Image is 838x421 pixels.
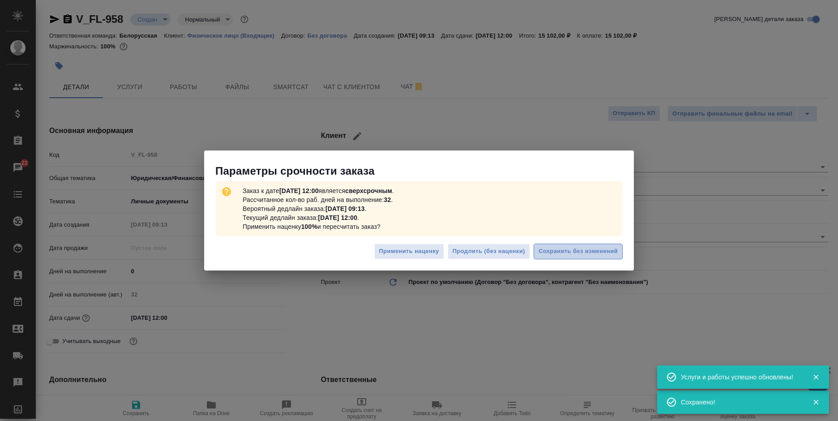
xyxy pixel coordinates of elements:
b: [DATE] 09:13 [325,205,365,212]
p: Заказ к дате является . Рассчитанное кол-во раб. дней на выполнение: . Вероятный дедлайн заказа: ... [239,183,398,235]
div: Сохранено! [681,398,799,407]
b: [DATE] 12:00 [318,214,357,221]
p: Параметры срочности заказа [215,164,634,178]
b: 32 [384,196,391,203]
span: Применить наценку [379,246,439,257]
span: Продлить (без наценки) [453,246,525,257]
b: [DATE] 12:00 [279,187,319,194]
button: Закрыть [807,373,825,381]
button: Закрыть [807,398,825,406]
button: Продлить (без наценки) [448,244,530,259]
div: Услуги и работы успешно обновлены! [681,373,799,382]
b: сверхсрочным [345,187,392,194]
button: Сохранить без изменений [534,244,623,259]
b: 100% [301,223,317,230]
span: Сохранить без изменений [539,246,618,257]
button: Применить наценку [374,244,444,259]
